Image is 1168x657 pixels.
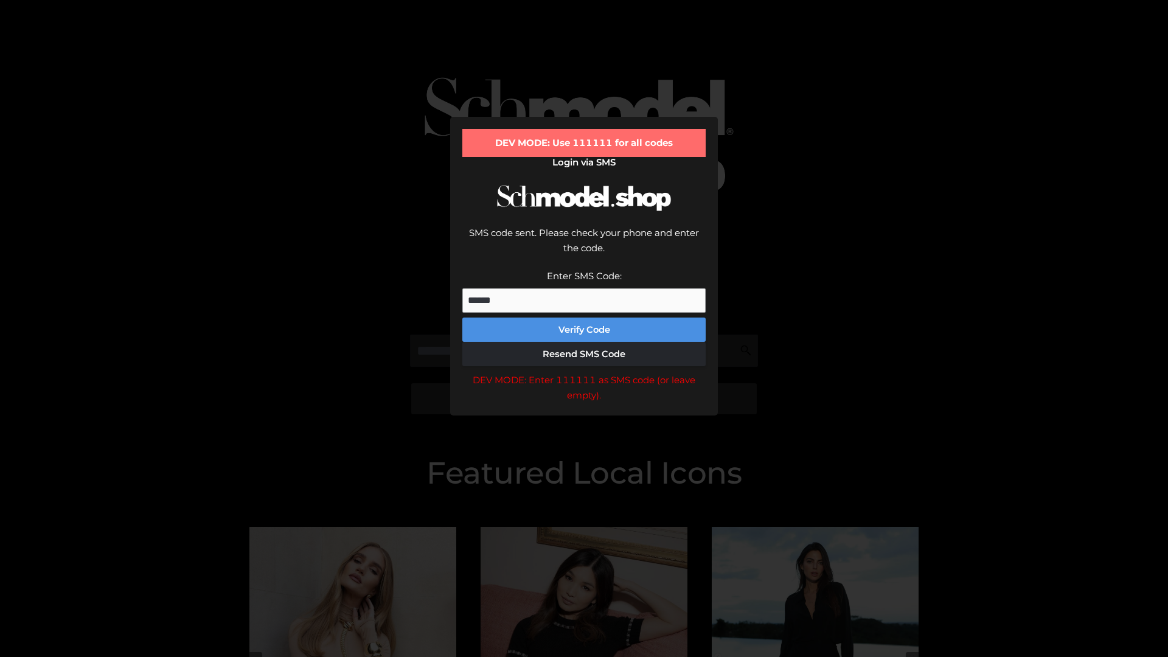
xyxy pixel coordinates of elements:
label: Enter SMS Code: [547,270,622,282]
div: DEV MODE: Use 111111 for all codes [462,129,706,157]
img: Schmodel Logo [493,174,675,222]
div: SMS code sent. Please check your phone and enter the code. [462,225,706,268]
button: Verify Code [462,318,706,342]
h2: Login via SMS [462,157,706,168]
div: DEV MODE: Enter 111111 as SMS code (or leave empty). [462,372,706,403]
button: Resend SMS Code [462,342,706,366]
